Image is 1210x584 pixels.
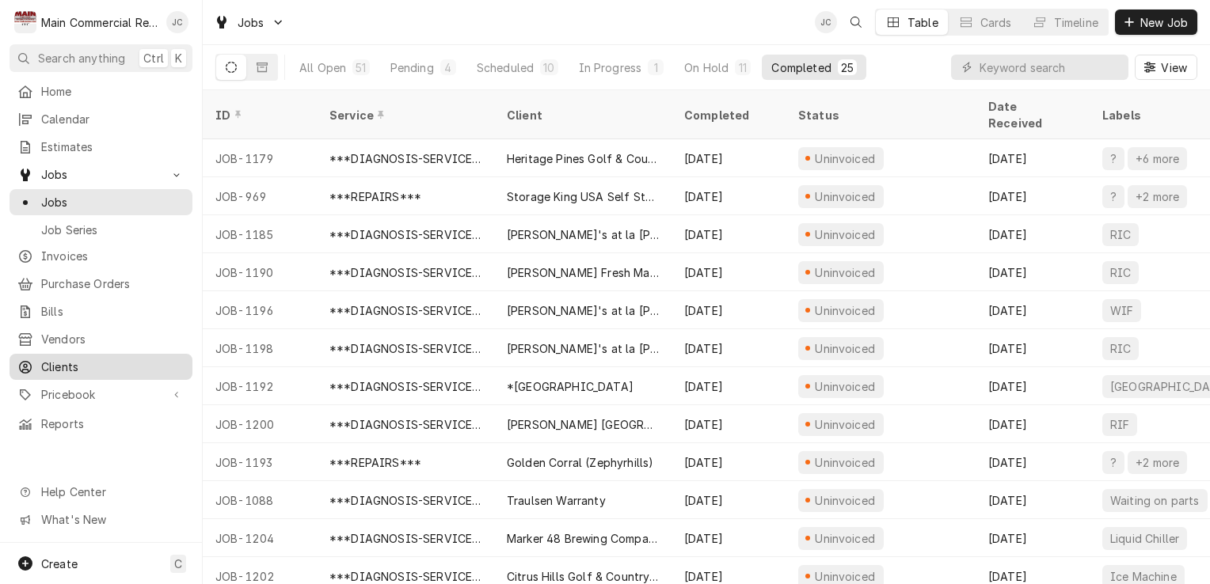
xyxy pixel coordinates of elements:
[976,443,1090,481] div: [DATE]
[41,557,78,571] span: Create
[684,107,770,123] div: Completed
[813,416,877,433] div: Uninvoiced
[507,454,653,471] div: Golden Corral (Zephyrhills)
[477,59,534,76] div: Scheduled
[203,481,317,519] div: JOB-1088
[980,14,1012,31] div: Cards
[813,454,877,471] div: Uninvoiced
[507,188,659,205] div: Storage King USA Self Storage
[813,530,877,547] div: Uninvoiced
[41,331,185,347] span: Vendors
[507,226,659,243] div: [PERSON_NAME]'s at la [PERSON_NAME]
[10,217,192,243] a: Job Series
[41,303,185,320] span: Bills
[672,443,786,481] div: [DATE]
[771,59,831,76] div: Completed
[10,271,192,297] a: Purchase Orders
[507,340,659,357] div: [PERSON_NAME]'s at la [PERSON_NAME]
[1109,454,1118,471] div: ?
[41,358,185,375] span: Clients
[10,479,192,505] a: Go to Help Center
[203,443,317,481] div: JOB-1193
[390,59,434,76] div: Pending
[1109,226,1132,243] div: RIC
[1109,416,1131,433] div: RIF
[507,378,634,395] div: *[GEOGRAPHIC_DATA]
[1109,188,1118,205] div: ?
[166,11,188,33] div: Jan Costello's Avatar
[672,139,786,177] div: [DATE]
[203,253,317,291] div: JOB-1190
[543,59,554,76] div: 10
[798,107,960,123] div: Status
[672,519,786,557] div: [DATE]
[507,416,659,433] div: [PERSON_NAME] [GEOGRAPHIC_DATA]
[10,44,192,72] button: Search anythingCtrlK
[976,139,1090,177] div: [DATE]
[10,78,192,104] a: Home
[813,492,877,509] div: Uninvoiced
[1134,188,1181,205] div: +2 more
[1109,150,1118,167] div: ?
[1109,492,1201,509] div: Waiting on parts
[672,215,786,253] div: [DATE]
[143,50,164,66] span: Ctrl
[203,177,317,215] div: JOB-969
[672,253,786,291] div: [DATE]
[1109,302,1135,319] div: WIF
[507,150,659,167] div: Heritage Pines Golf & Country Club
[41,222,185,238] span: Job Series
[1158,59,1190,76] span: View
[813,378,877,395] div: Uninvoiced
[10,506,192,533] a: Go to What's New
[41,14,158,31] div: Main Commercial Refrigeration Service
[356,59,366,76] div: 51
[329,107,478,123] div: Service
[684,59,729,76] div: On Hold
[14,11,36,33] div: Main Commercial Refrigeration Service's Avatar
[907,14,938,31] div: Table
[813,302,877,319] div: Uninvoiced
[41,275,185,292] span: Purchase Orders
[10,354,192,380] a: Clients
[10,134,192,160] a: Estimates
[1135,55,1197,80] button: View
[41,386,161,403] span: Pricebook
[41,511,183,528] span: What's New
[815,11,837,33] div: Jan Costello's Avatar
[10,243,192,269] a: Invoices
[1134,150,1181,167] div: +6 more
[174,556,182,572] span: C
[672,177,786,215] div: [DATE]
[10,411,192,437] a: Reports
[14,11,36,33] div: M
[738,59,748,76] div: 11
[813,226,877,243] div: Uninvoiced
[507,492,606,509] div: Traulsen Warranty
[651,59,660,76] div: 1
[813,188,877,205] div: Uninvoiced
[41,138,185,155] span: Estimates
[207,9,291,36] a: Go to Jobs
[1134,454,1181,471] div: +2 more
[976,329,1090,367] div: [DATE]
[843,9,869,35] button: Open search
[299,59,346,76] div: All Open
[976,367,1090,405] div: [DATE]
[10,106,192,132] a: Calendar
[38,50,125,66] span: Search anything
[215,107,301,123] div: ID
[672,367,786,405] div: [DATE]
[976,177,1090,215] div: [DATE]
[579,59,642,76] div: In Progress
[203,367,317,405] div: JOB-1192
[815,11,837,33] div: JC
[10,326,192,352] a: Vendors
[41,111,185,127] span: Calendar
[976,215,1090,253] div: [DATE]
[166,11,188,33] div: JC
[507,264,659,281] div: [PERSON_NAME] Fresh Market
[976,291,1090,329] div: [DATE]
[203,329,317,367] div: JOB-1198
[1109,530,1181,547] div: Liquid Chiller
